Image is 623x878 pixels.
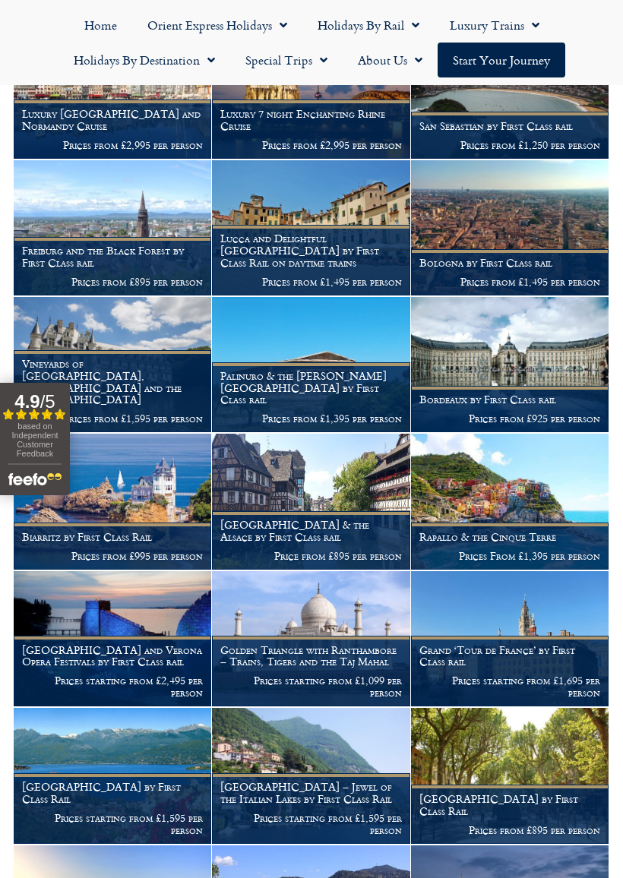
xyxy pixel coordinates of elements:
[419,824,600,836] p: Prices from £895 per person
[132,8,302,43] a: Orient Express Holidays
[22,781,203,805] h1: [GEOGRAPHIC_DATA] by First Class Rail
[220,276,401,288] p: Prices from £1,495 per person
[411,160,609,296] a: Bologna by First Class rail Prices from £1,495 per person
[438,43,565,77] a: Start your Journey
[69,8,132,43] a: Home
[8,8,615,77] nav: Menu
[220,108,401,132] h1: Luxury 7 night Enchanting Rhine Cruise
[411,23,609,159] a: San Sebastian by First Class rail Prices from £1,250 per person
[212,297,410,433] a: Palinuro & the [PERSON_NAME][GEOGRAPHIC_DATA] by First Class rail Prices from £1,395 per person
[220,781,401,805] h1: [GEOGRAPHIC_DATA] – Jewel of the Italian Lakes by First Class Rail
[419,412,600,425] p: Prices from £925 per person
[14,571,212,707] a: [GEOGRAPHIC_DATA] and Verona Opera Festivals by First Class rail Prices starting from £2,495 per ...
[14,160,212,296] a: Freiburg and the Black Forest by First Class rail Prices from £895 per person
[22,412,203,425] p: Prices from £1,595 per person
[212,434,410,570] a: [GEOGRAPHIC_DATA] & the Alsace by First Class rail Price from £895 per person
[22,108,203,132] h1: Luxury [GEOGRAPHIC_DATA] and Normandy Cruise
[220,370,401,406] h1: Palinuro & the [PERSON_NAME][GEOGRAPHIC_DATA] by First Class rail
[435,8,555,43] a: Luxury Trains
[419,393,600,406] h1: Bordeaux by First Class rail
[212,571,410,707] a: Golden Triangle with Ranthambore – Trains, Tigers and the Taj Mahal Prices starting from £1,099 p...
[212,160,410,296] a: Lucca and Delightful [GEOGRAPHIC_DATA] by First Class Rail on daytime trains Prices from £1,495 p...
[22,812,203,836] p: Prices starting from £1,595 per person
[419,531,600,543] h1: Rapallo & the Cinque Terre
[22,276,203,288] p: Prices from £895 per person
[419,139,600,151] p: Prices from £1,250 per person
[411,571,609,707] a: Grand ‘Tour de France’ by First Class rail Prices starting from £1,695 per person
[343,43,438,77] a: About Us
[411,297,609,433] a: Bordeaux by First Class rail Prices from £925 per person
[419,674,600,699] p: Prices starting from £1,695 per person
[212,708,410,844] a: [GEOGRAPHIC_DATA] – Jewel of the Italian Lakes by First Class Rail Prices starting from £1,595 pe...
[411,708,609,844] a: [GEOGRAPHIC_DATA] by First Class Rail Prices from £895 per person
[220,550,401,562] p: Price from £895 per person
[22,674,203,699] p: Prices starting from £2,495 per person
[220,519,401,543] h1: [GEOGRAPHIC_DATA] & the Alsace by First Class rail
[212,23,410,159] a: Luxury 7 night Enchanting Rhine Cruise Prices from £2,995 per person
[220,232,401,268] h1: Lucca and Delightful [GEOGRAPHIC_DATA] by First Class Rail on daytime trains
[419,276,600,288] p: Prices from £1,495 per person
[14,434,212,570] a: Biarritz by First Class Rail Prices from £995 per person
[14,297,212,433] a: Vineyards of [GEOGRAPHIC_DATA], [GEOGRAPHIC_DATA] and the [GEOGRAPHIC_DATA] Prices from £1,595 pe...
[59,43,230,77] a: Holidays by Destination
[220,644,401,668] h1: Golden Triangle with Ranthambore – Trains, Tigers and the Taj Mahal
[419,793,600,817] h1: [GEOGRAPHIC_DATA] by First Class Rail
[411,434,609,570] a: Rapallo & the Cinque Terre Prices From £1,395 per person
[22,531,203,543] h1: Biarritz by First Class Rail
[22,139,203,151] p: Prices from £2,995 per person
[302,8,435,43] a: Holidays by Rail
[230,43,343,77] a: Special Trips
[220,812,401,836] p: Prices starting from £1,595 per person
[220,674,401,699] p: Prices starting from £1,099 per person
[419,120,600,132] h1: San Sebastian by First Class rail
[419,257,600,269] h1: Bologna by First Class rail
[14,708,212,844] a: [GEOGRAPHIC_DATA] by First Class Rail Prices starting from £1,595 per person
[419,644,600,668] h1: Grand ‘Tour de France’ by First Class rail
[220,412,401,425] p: Prices from £1,395 per person
[22,245,203,269] h1: Freiburg and the Black Forest by First Class rail
[22,550,203,562] p: Prices from £995 per person
[14,23,212,159] a: Luxury [GEOGRAPHIC_DATA] and Normandy Cruise Prices from £2,995 per person
[22,358,203,406] h1: Vineyards of [GEOGRAPHIC_DATA], [GEOGRAPHIC_DATA] and the [GEOGRAPHIC_DATA]
[220,139,401,151] p: Prices from £2,995 per person
[419,550,600,562] p: Prices From £1,395 per person
[22,644,203,668] h1: [GEOGRAPHIC_DATA] and Verona Opera Festivals by First Class rail
[411,434,609,569] img: Italy by rail - Cinque Terre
